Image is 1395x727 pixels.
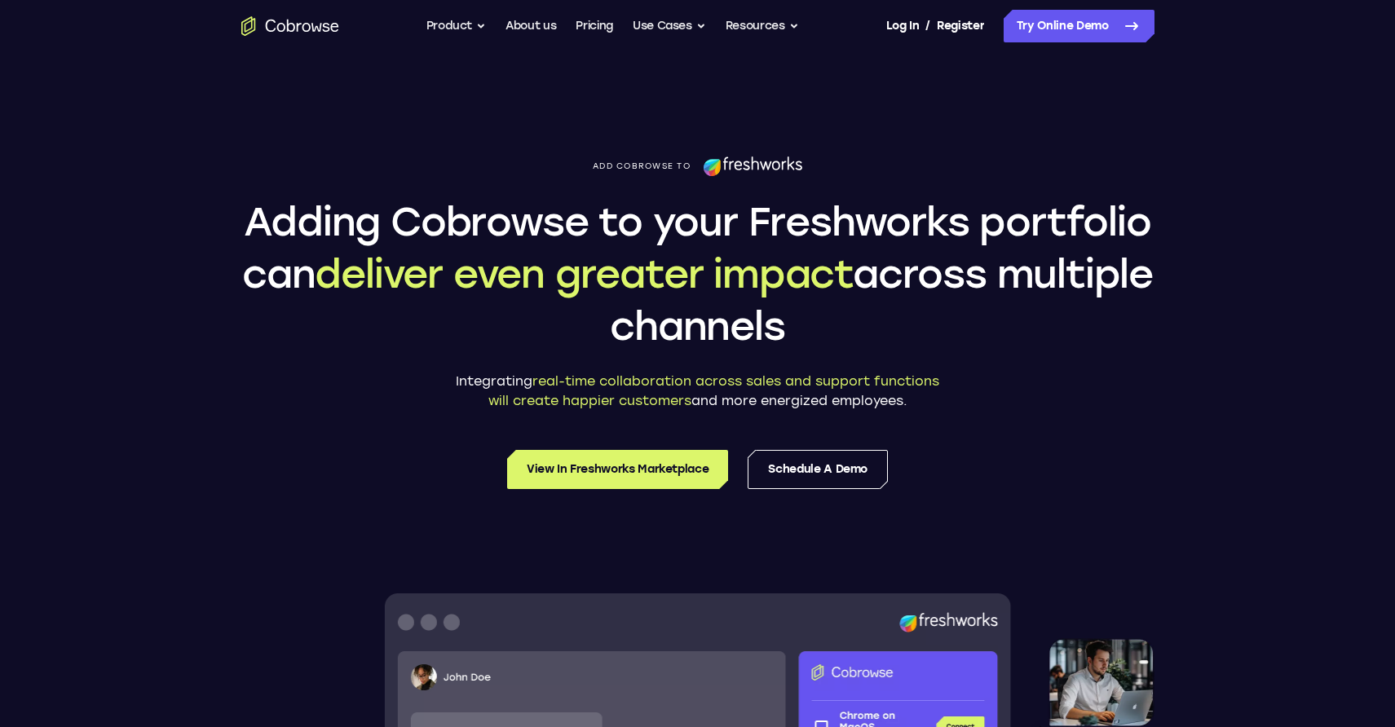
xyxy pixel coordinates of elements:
[886,10,919,42] a: Log In
[937,10,984,42] a: Register
[593,161,691,171] span: Add Cobrowse to
[488,373,940,408] span: real-time collaboration across sales and support functions will create happier customers
[576,10,613,42] a: Pricing
[241,16,339,36] a: Go to the home page
[925,16,930,36] span: /
[241,196,1154,352] h1: Adding Cobrowse to your Freshworks portfolio can across multiple channels
[426,10,487,42] button: Product
[315,250,853,297] span: deliver even greater impact
[453,372,943,411] p: Integrating and more energized employees.
[726,10,799,42] button: Resources
[633,10,706,42] button: Use Cases
[507,450,729,489] a: View in Freshworks Marketplace
[505,10,556,42] a: About us
[704,156,802,176] img: Freshworks logo
[1004,10,1154,42] a: Try Online Demo
[748,450,888,489] a: Schedule a Demo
